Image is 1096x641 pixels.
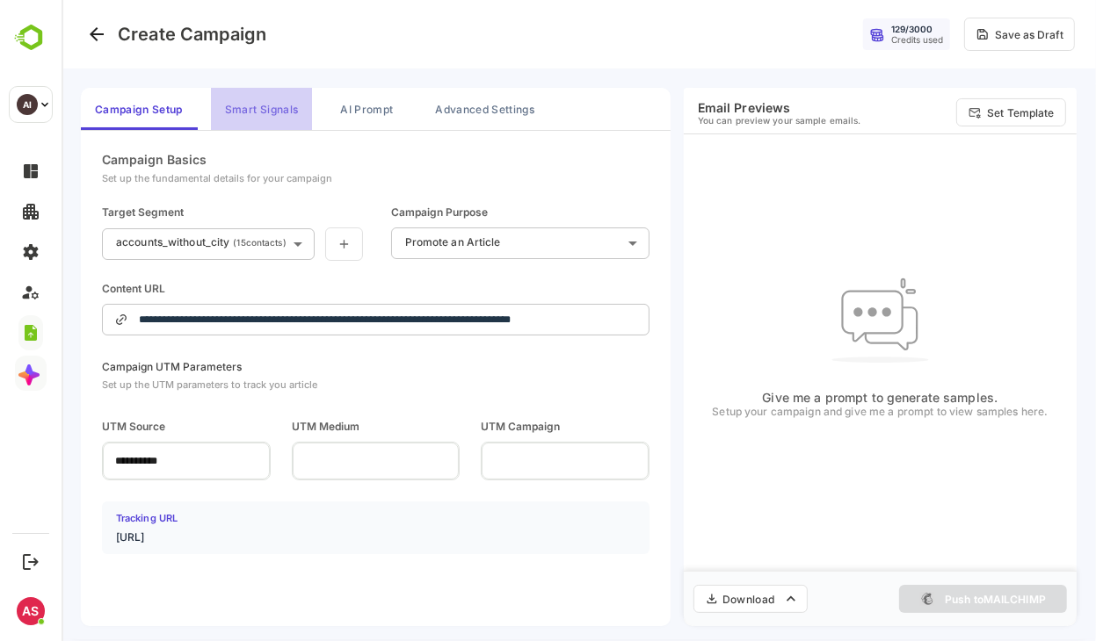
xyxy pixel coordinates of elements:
p: Setup your campaign and give me a prompt to view samples here. [650,405,986,420]
div: Set up the UTM parameters to track you article [40,378,256,391]
button: AI Prompt [265,88,345,130]
img: BambooboxLogoMark.f1c84d78b4c51b1a7b5f700c9845e183.svg [9,21,54,54]
div: Save as Draft [933,28,1002,41]
div: Target Segment [40,205,122,219]
span: UTM Campaign [419,419,588,435]
button: Set Template [895,98,1005,126]
div: Content URL [40,282,135,295]
p: Promote an Article [344,235,439,248]
h6: Email Previews [636,100,800,115]
p: Set Template [925,106,992,119]
div: AS [17,597,45,625]
button: Go back [21,20,49,48]
h4: Create Campaign [56,24,205,45]
button: Save as Draft [903,18,1013,51]
p: ( 15 contacts) [171,237,224,248]
span: UTM Source [40,419,209,435]
div: Campaign UTM Parameters [40,360,256,373]
p: Give me a prompt to generate samples. [650,390,986,405]
button: Logout [18,550,42,573]
div: campaign tabs [19,88,609,130]
button: Smart Signals [149,88,250,130]
p: You can preview your sample emails. [636,115,800,126]
span: UTM Medium [230,419,399,435]
div: Campaign Basics [40,152,145,167]
button: Advanced Settings [359,88,487,130]
div: AI [17,94,38,115]
div: Credits used [830,34,882,45]
button: Download [632,585,746,613]
h4: Tracking URL [54,512,116,524]
div: 129 / 3000 [830,24,871,34]
div: Set up the fundamental details for your campaign [40,172,271,184]
button: Campaign Setup [19,88,135,130]
h4: [URL] [54,531,83,544]
p: accounts_without_city [54,235,168,248]
div: Campaign Purpose [330,205,426,219]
